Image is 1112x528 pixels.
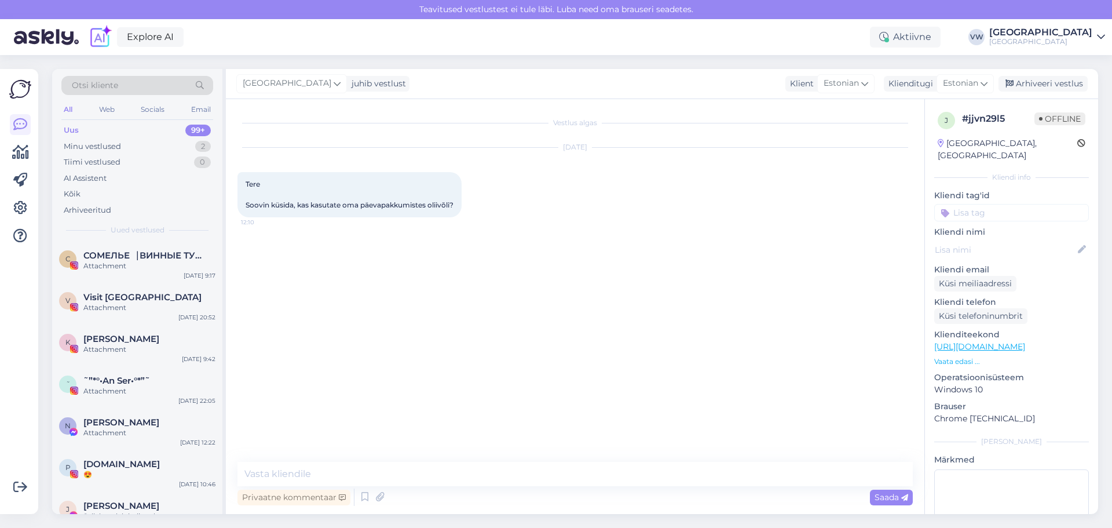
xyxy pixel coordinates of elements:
div: Tiimi vestlused [64,156,120,168]
div: Arhiveeritud [64,205,111,216]
div: 0 [194,156,211,168]
p: Brauser [934,400,1089,413]
div: [DATE] 22:05 [178,396,215,405]
p: Kliendi email [934,264,1089,276]
div: [GEOGRAPHIC_DATA] [989,28,1092,37]
div: Küsi telefoninumbrit [934,308,1027,324]
div: Attachment [83,344,215,355]
div: Küsi meiliaadressi [934,276,1016,292]
div: Attachment [83,386,215,396]
div: Klienditugi [884,78,933,90]
div: 2 [195,141,211,152]
span: V [65,296,70,305]
span: ˜”*°•An Ser•°*”˜ [83,376,150,386]
div: AI Assistent [64,173,107,184]
span: J [66,505,69,514]
span: [GEOGRAPHIC_DATA] [243,77,331,90]
p: Kliendi nimi [934,226,1089,238]
span: Estonian [824,77,859,90]
p: Märkmed [934,454,1089,466]
span: СОМЕЛЬЕ⎹ ВИННЫЕ ТУРЫ | ДЕГУСТАЦИИ В ТАЛЛИННЕ [83,250,204,261]
div: Arhiveeri vestlus [998,76,1088,92]
div: Web [97,102,117,117]
span: 12:10 [241,218,284,227]
input: Lisa nimi [935,243,1076,256]
img: Askly Logo [9,78,31,100]
div: [GEOGRAPHIC_DATA] [989,37,1092,46]
span: Nele Grandberg [83,417,159,428]
span: j [945,116,948,125]
div: [DATE] 10:46 [179,480,215,489]
span: Offline [1034,112,1085,125]
div: Attachment [83,303,215,313]
span: K [65,338,71,347]
div: [GEOGRAPHIC_DATA], [GEOGRAPHIC_DATA] [938,137,1077,162]
div: Attachment [83,261,215,271]
p: Klienditeekond [934,329,1089,341]
span: Päevapraad.ee [83,459,160,469]
span: ˜ [66,380,70,388]
div: [DATE] 20:52 [178,313,215,322]
span: Tere Soovin küsida, kas kasutate oma päevapakkumistes oliivõli? [246,180,453,209]
div: All [61,102,75,117]
div: [DATE] [237,142,913,152]
div: Vestlus algas [237,118,913,128]
div: Socials [138,102,167,117]
span: N [65,421,71,430]
div: [DATE] 12:22 [180,438,215,447]
p: Windows 10 [934,384,1089,396]
img: explore-ai [88,25,112,49]
span: Estonian [943,77,978,90]
div: Attachment [83,428,215,438]
div: 😍 [83,469,215,480]
div: Privaatne kommentaar [237,490,350,505]
span: P [65,463,71,472]
input: Lisa tag [934,204,1089,221]
p: Operatsioonisüsteem [934,372,1089,384]
div: [DATE] 9:42 [182,355,215,363]
div: Aktiivne [870,27,941,48]
div: [DATE] 9:17 [184,271,215,280]
div: Selleks tuleb helistada [83,511,215,522]
div: Kõik [64,188,81,200]
div: Klient [785,78,814,90]
span: Visit Pärnu [83,292,202,303]
div: Kliendi info [934,172,1089,183]
p: Chrome [TECHNICAL_ID] [934,413,1089,425]
a: Explore AI [117,27,184,47]
p: Kliendi tag'id [934,190,1089,202]
span: С [65,254,71,263]
span: Jaanika Aasav [83,501,159,511]
div: [PERSON_NAME] [934,436,1089,447]
div: Email [189,102,213,117]
span: Katri Kägo [83,334,159,344]
span: Uued vestlused [111,225,164,235]
div: VW [968,29,985,45]
div: Uus [64,125,79,136]
span: Otsi kliente [72,79,118,92]
div: juhib vestlust [347,78,406,90]
p: Vaata edasi ... [934,356,1089,367]
span: Saada [875,492,908,502]
div: Minu vestlused [64,141,121,152]
a: [URL][DOMAIN_NAME] [934,341,1025,352]
a: [GEOGRAPHIC_DATA][GEOGRAPHIC_DATA] [989,28,1105,46]
p: Kliendi telefon [934,296,1089,308]
div: 99+ [185,125,211,136]
div: # jjvn29l5 [962,112,1034,126]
